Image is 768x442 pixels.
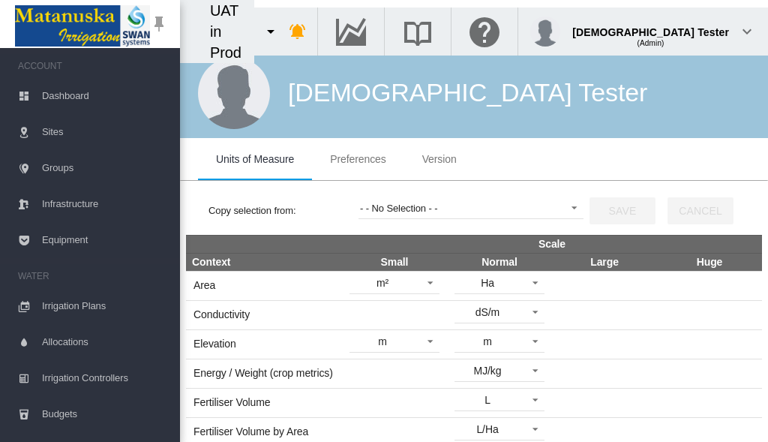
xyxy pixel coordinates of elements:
[42,288,168,324] span: Irrigation Plans
[378,335,387,347] div: m
[150,15,168,33] md-icon: icon-pin
[518,8,768,56] button: [DEMOGRAPHIC_DATA] Tester (Admin) icon-chevron-down
[342,235,762,253] th: Scale
[342,253,447,271] th: Small
[42,114,168,150] span: Sites
[186,300,342,329] td: Conductivity
[552,253,657,271] th: Large
[288,75,647,111] div: [DEMOGRAPHIC_DATA] Tester
[333,23,369,41] md-icon: Go to the Data Hub
[42,324,168,360] span: Allocations
[289,23,307,41] md-icon: icon-bell-ring
[483,335,492,347] div: m
[256,17,286,47] button: icon-menu-down
[42,396,168,432] span: Budgets
[667,197,733,224] button: Cancel
[376,277,388,289] div: m²
[208,204,358,218] label: Copy selection from:
[422,153,457,165] span: Version
[216,153,294,165] span: Units of Measure
[186,329,342,359] td: Elevation
[475,306,499,318] div: dS/m
[484,394,490,406] div: L
[42,186,168,222] span: Infrastructure
[42,360,168,396] span: Irrigation Controllers
[262,23,280,41] md-icon: icon-menu-down
[572,19,729,34] div: [DEMOGRAPHIC_DATA] Tester
[481,277,494,289] div: Ha
[447,253,552,271] th: Normal
[42,78,168,114] span: Dashboard
[283,17,313,47] button: icon-bell-ring
[42,150,168,186] span: Groups
[530,17,560,47] img: profile.jpg
[18,54,168,78] span: ACCOUNT
[637,39,664,47] span: (Admin)
[186,359,342,388] td: Energy / Weight (crop metrics)
[738,23,756,41] md-icon: icon-chevron-down
[657,253,762,271] th: Huge
[15,5,150,47] img: Matanuska_LOGO.png
[186,388,342,417] td: Fertiliser Volume
[198,57,270,129] img: male.jpg
[466,23,502,41] md-icon: Click here for help
[589,197,655,224] button: Save
[186,253,342,271] th: Context
[186,271,342,300] td: Area
[18,264,168,288] span: WATER
[42,222,168,258] span: Equipment
[360,203,437,214] div: - - No Selection - -
[474,365,502,377] div: MJ/kg
[476,423,498,435] div: L/Ha
[400,23,436,41] md-icon: Search the knowledge base
[330,153,385,165] span: Preferences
